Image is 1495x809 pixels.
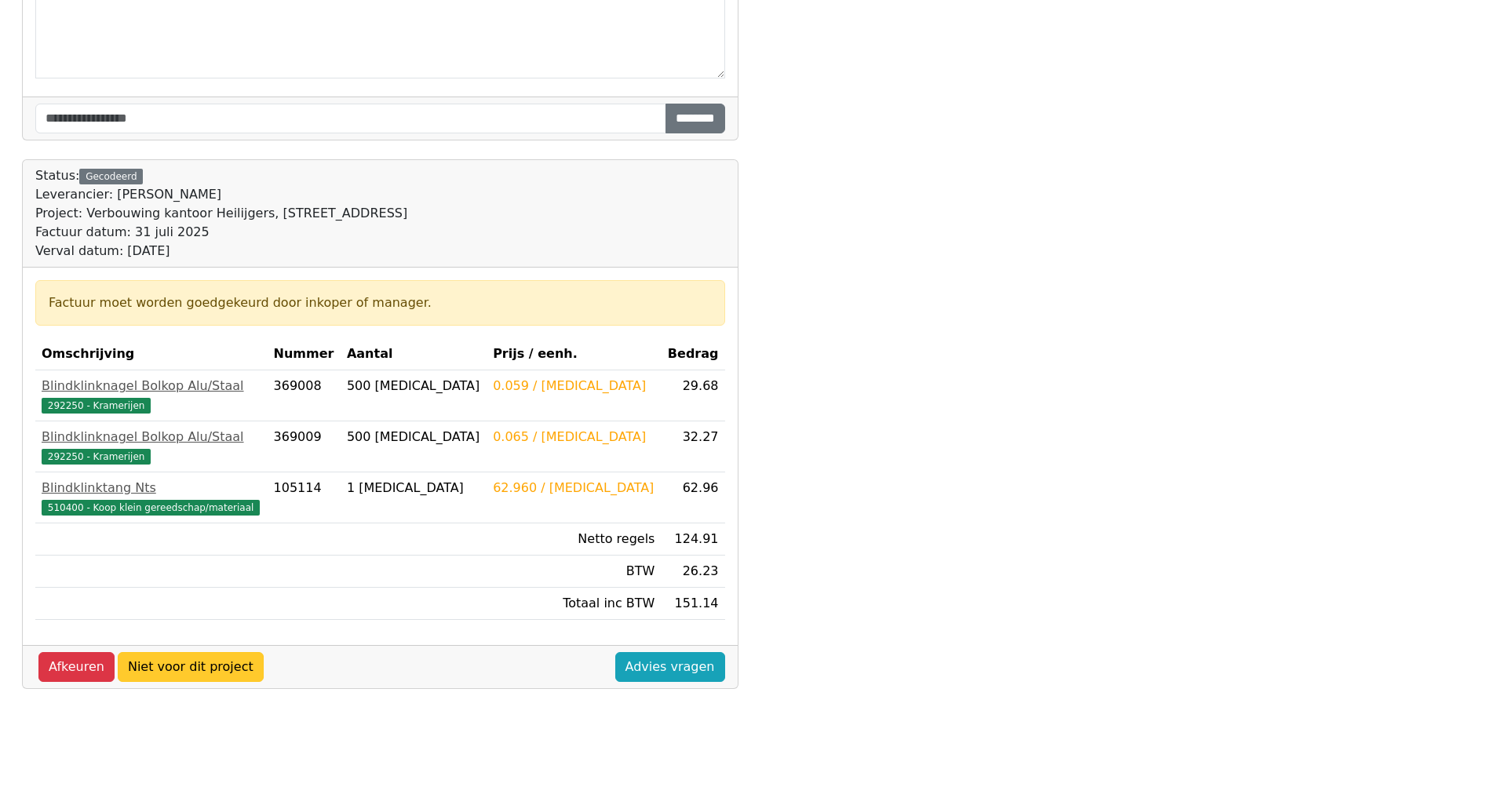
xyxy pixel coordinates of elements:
td: 29.68 [661,370,724,421]
td: BTW [487,556,661,588]
div: Gecodeerd [79,169,143,184]
td: 124.91 [661,523,724,556]
th: Omschrijving [35,338,268,370]
span: 510400 - Koop klein gereedschap/materiaal [42,500,260,516]
td: 62.96 [661,472,724,523]
span: 292250 - Kramerijen [42,449,151,465]
th: Bedrag [661,338,724,370]
td: 369008 [268,370,341,421]
th: Nummer [268,338,341,370]
a: Advies vragen [615,652,725,682]
div: Factuur datum: 31 juli 2025 [35,223,407,242]
div: Blindklinknagel Bolkop Alu/Staal [42,428,261,446]
div: Project: Verbouwing kantoor Heilijgers, [STREET_ADDRESS] [35,204,407,223]
th: Aantal [341,338,487,370]
div: Verval datum: [DATE] [35,242,407,261]
div: Blindklinktang Nts [42,479,261,497]
td: 105114 [268,472,341,523]
a: Afkeuren [38,652,115,682]
a: Blindklinktang Nts510400 - Koop klein gereedschap/materiaal [42,479,261,516]
div: 500 [MEDICAL_DATA] [347,428,480,446]
div: Leverancier: [PERSON_NAME] [35,185,407,204]
div: Blindklinknagel Bolkop Alu/Staal [42,377,261,395]
span: 292250 - Kramerijen [42,398,151,414]
td: Totaal inc BTW [487,588,661,620]
td: Netto regels [487,523,661,556]
a: Blindklinknagel Bolkop Alu/Staal292250 - Kramerijen [42,428,261,465]
div: 1 [MEDICAL_DATA] [347,479,480,497]
div: 0.059 / [MEDICAL_DATA] [493,377,655,395]
div: Status: [35,166,407,261]
div: 500 [MEDICAL_DATA] [347,377,480,395]
div: 62.960 / [MEDICAL_DATA] [493,479,655,497]
a: Blindklinknagel Bolkop Alu/Staal292250 - Kramerijen [42,377,261,414]
td: 26.23 [661,556,724,588]
td: 32.27 [661,421,724,472]
a: Niet voor dit project [118,652,264,682]
div: Factuur moet worden goedgekeurd door inkoper of manager. [49,293,712,312]
td: 151.14 [661,588,724,620]
div: 0.065 / [MEDICAL_DATA] [493,428,655,446]
th: Prijs / eenh. [487,338,661,370]
td: 369009 [268,421,341,472]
